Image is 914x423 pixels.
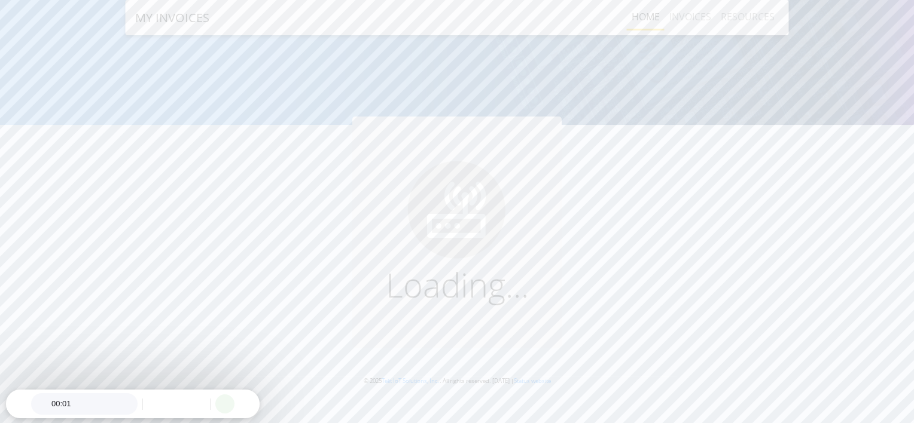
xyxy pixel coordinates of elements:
[402,155,512,265] img: ...
[716,5,779,29] a: RESOURCES
[371,265,543,305] h1: Loading...
[665,5,716,29] a: INVOICES
[135,6,209,30] a: MY INVOICES
[382,377,440,385] a: Telit IoT Solutions, Inc.
[514,377,551,385] a: Status website
[627,5,665,29] a: Home
[237,376,677,385] p: © 2025 . All rights reserved. [DATE] |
